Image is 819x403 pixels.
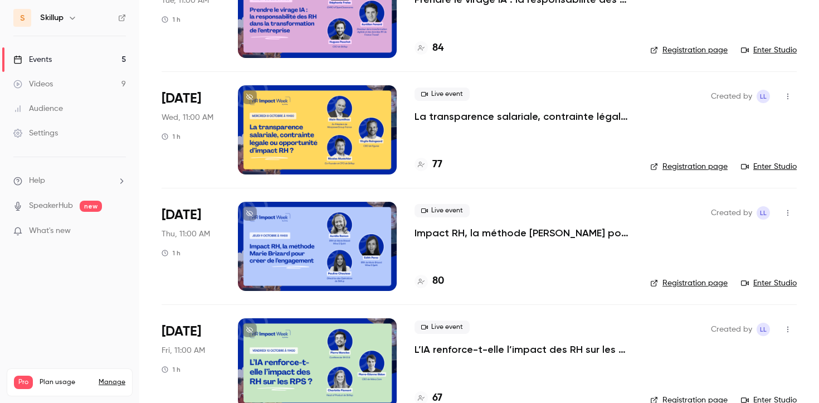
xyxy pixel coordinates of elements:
span: S [20,12,25,24]
h6: Skillup [40,12,64,23]
span: What's new [29,225,71,237]
span: LL [760,90,767,103]
a: 84 [415,41,443,56]
span: Pro [14,376,33,389]
a: 77 [415,157,442,172]
a: SpeakerHub [29,200,73,212]
a: Enter Studio [741,45,797,56]
div: 1 h [162,365,181,374]
span: new [80,201,102,212]
span: Plan usage [40,378,92,387]
span: Louise Le Guillou [757,206,770,220]
div: 1 h [162,15,181,24]
div: Oct 8 Wed, 11:00 AM (Europe/Paris) [162,85,220,174]
div: Videos [13,79,53,90]
span: Fri, 11:00 AM [162,345,205,356]
span: Louise Le Guillou [757,90,770,103]
span: [DATE] [162,323,201,341]
div: Events [13,54,52,65]
div: Oct 9 Thu, 11:00 AM (Europe/Paris) [162,202,220,291]
span: Live event [415,204,470,217]
a: Enter Studio [741,278,797,289]
span: Thu, 11:00 AM [162,229,210,240]
a: L’IA renforce-t-elle l’impact des RH sur les RPS ? [415,343,632,356]
a: Registration page [650,278,728,289]
a: 80 [415,274,444,289]
span: Live event [415,88,470,101]
span: Live event [415,321,470,334]
a: Manage [99,378,125,387]
a: Impact RH, la méthode [PERSON_NAME] pour créer de l’engagement [415,226,632,240]
span: Wed, 11:00 AM [162,112,213,123]
span: Created by [711,90,752,103]
div: 1 h [162,132,181,141]
h4: 84 [432,41,443,56]
iframe: Noticeable Trigger [113,226,126,236]
span: Help [29,175,45,187]
h4: 80 [432,274,444,289]
div: 1 h [162,249,181,258]
h4: 77 [432,157,442,172]
span: Created by [711,323,752,336]
span: LL [760,206,767,220]
a: Enter Studio [741,161,797,172]
span: Louise Le Guillou [757,323,770,336]
span: LL [760,323,767,336]
li: help-dropdown-opener [13,175,126,187]
span: [DATE] [162,90,201,108]
span: [DATE] [162,206,201,224]
div: Audience [13,103,63,114]
span: Created by [711,206,752,220]
a: La transparence salariale, contrainte légale ou opportunité d’impact RH ? [415,110,632,123]
a: Registration page [650,45,728,56]
a: Registration page [650,161,728,172]
div: Settings [13,128,58,139]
